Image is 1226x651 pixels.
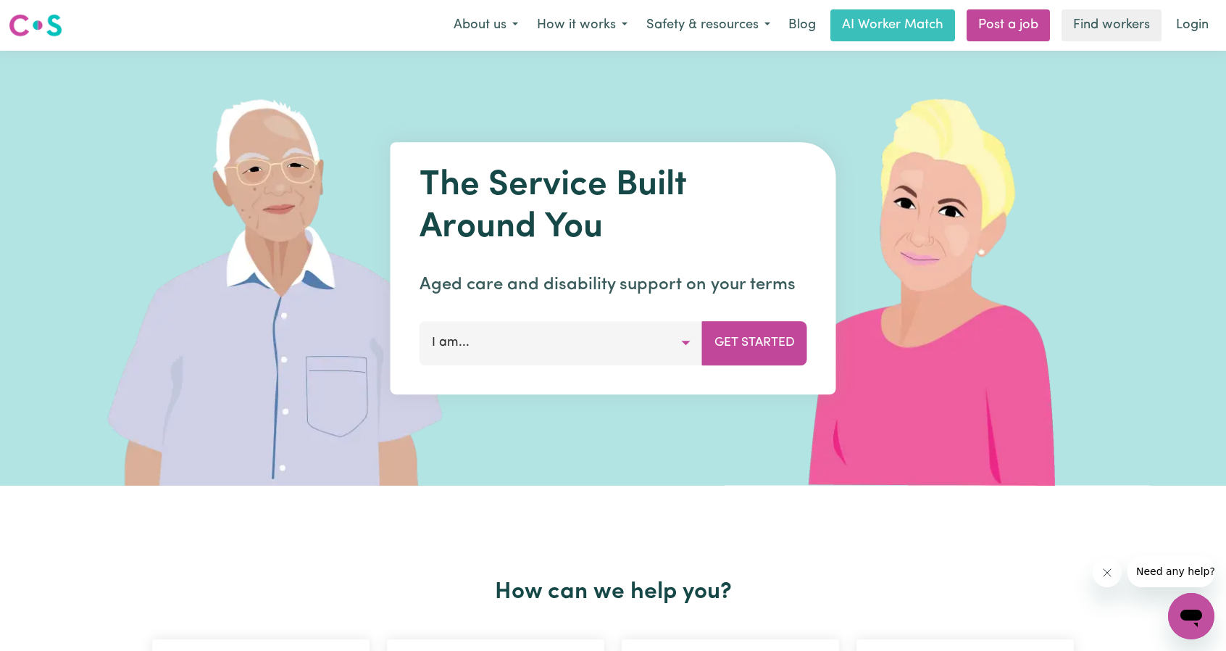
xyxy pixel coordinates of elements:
img: Careseekers logo [9,12,62,38]
button: How it works [527,10,637,41]
h2: How can we help you? [143,579,1083,606]
a: AI Worker Match [830,9,955,41]
iframe: Message from company [1127,555,1214,587]
a: Find workers [1062,9,1162,41]
span: Need any help? [9,10,88,22]
iframe: Button to launch messaging window [1168,593,1214,639]
p: Aged care and disability support on your terms [420,272,807,298]
a: Post a job [967,9,1050,41]
a: Login [1167,9,1217,41]
h1: The Service Built Around You [420,165,807,249]
a: Blog [780,9,825,41]
iframe: Close message [1093,558,1122,587]
button: About us [444,10,527,41]
a: Careseekers logo [9,9,62,42]
button: Get Started [702,321,807,365]
button: Safety & resources [637,10,780,41]
button: I am... [420,321,703,365]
